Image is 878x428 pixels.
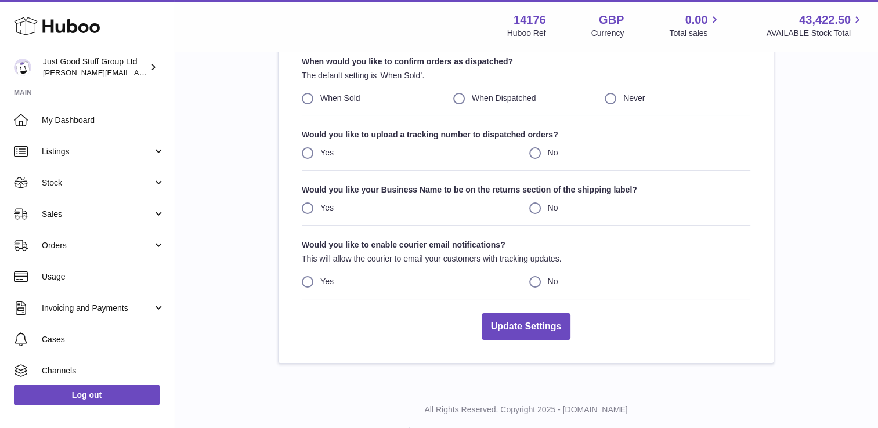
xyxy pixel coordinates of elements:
span: Orders [42,240,153,251]
label: Yes [302,147,523,158]
span: [PERSON_NAME][EMAIL_ADDRESS][DOMAIN_NAME] [43,68,233,77]
span: Channels [42,365,165,376]
span: 43,422.50 [799,12,851,28]
label: When Sold [302,93,447,104]
p: All Rights Reserved. Copyright 2025 - [DOMAIN_NAME] [183,404,869,415]
label: Never [605,93,750,104]
a: Log out [14,385,160,405]
div: Currency [591,28,624,39]
span: Usage [42,271,165,282]
strong: GBP [599,12,624,28]
strong: 14176 [514,12,546,28]
p: The default setting is 'When Sold’. [302,70,750,81]
a: 43,422.50 AVAILABLE Stock Total [766,12,864,39]
span: Total sales [669,28,721,39]
span: My Dashboard [42,115,165,126]
span: Cases [42,334,165,345]
div: Just Good Stuff Group Ltd [43,56,147,78]
span: 0.00 [685,12,708,28]
strong: Would you like to enable courier email notifications? [302,240,750,251]
span: Stock [42,177,153,188]
label: No [529,147,751,158]
p: This will allow the courier to email your customers with tracking updates. [302,253,750,264]
label: Yes [302,276,523,287]
span: Sales [42,209,153,220]
label: No [529,276,751,287]
span: Invoicing and Payments [42,303,153,314]
strong: Would you like to upload a tracking number to dispatched orders? [302,129,750,140]
a: 0.00 Total sales [669,12,721,39]
span: Listings [42,146,153,157]
span: AVAILABLE Stock Total [766,28,864,39]
div: Huboo Ref [507,28,546,39]
strong: When would you like to confirm orders as dispatched? [302,56,750,67]
label: When Dispatched [453,93,599,104]
label: Yes [302,202,523,213]
strong: Would you like your Business Name to be on the returns section of the shipping label? [302,184,750,195]
img: gordon@justgoodstuff.com [14,59,31,76]
button: Update Settings [482,313,571,340]
label: No [529,202,751,213]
